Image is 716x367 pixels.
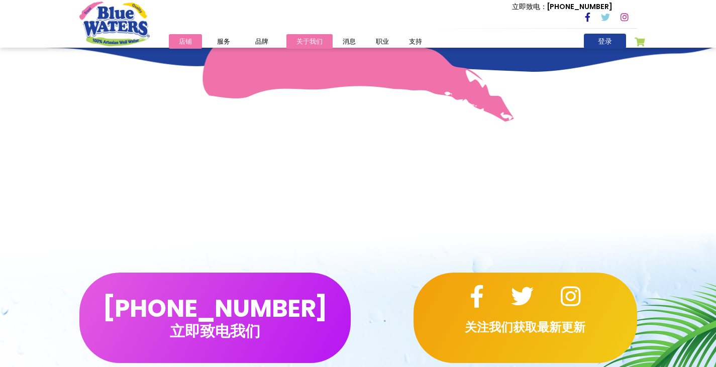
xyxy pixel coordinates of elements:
[170,320,260,342] font: 立即致电我们
[79,2,150,46] a: 商店徽标
[584,34,626,49] a: 登录
[366,34,399,49] a: 职业
[255,37,268,46] font: 品牌
[598,36,612,46] font: 登录
[296,37,323,46] font: 关于我们
[409,37,422,46] font: 支持
[202,26,514,122] img: benefit-pink-curve.png
[179,37,192,46] font: 店铺
[104,292,327,325] font: [PHONE_NUMBER]
[399,34,432,49] a: 支持
[333,34,366,49] a: 消息
[217,37,230,46] font: 服务
[79,273,351,363] button: [PHONE_NUMBER]立即致电我们
[376,37,389,46] font: 职业
[465,319,585,335] font: 关注我们获取最新更新
[547,2,612,12] font: [PHONE_NUMBER]
[343,37,356,46] font: 消息
[512,2,547,12] font: 立即致电：
[286,34,333,49] a: 关于我们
